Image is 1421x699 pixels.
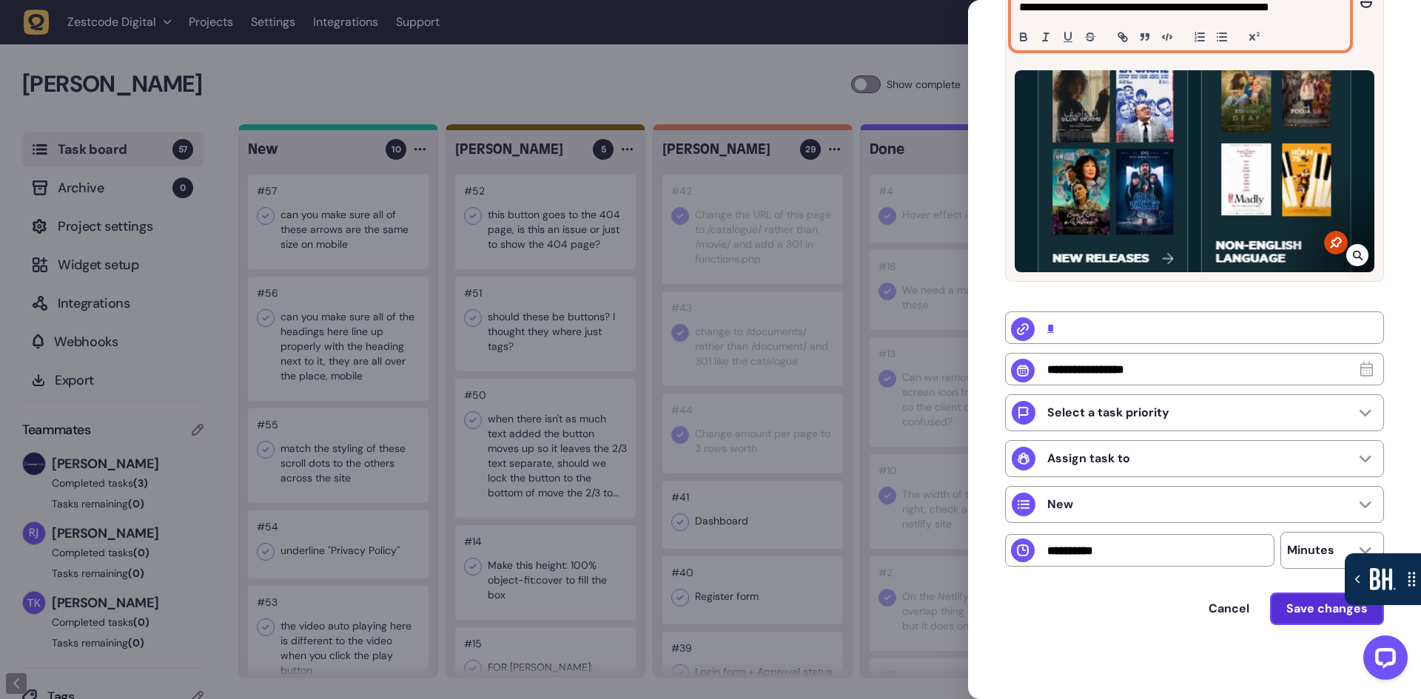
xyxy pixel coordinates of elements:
span: Save changes [1286,601,1368,616]
button: Cancel [1194,594,1264,624]
p: Minutes [1287,543,1334,558]
p: Select a task priority [1047,405,1169,420]
p: Assign task to [1047,451,1130,466]
p: New [1047,497,1073,512]
iframe: LiveChat chat widget [1351,629,1414,692]
button: Save changes [1270,592,1384,625]
span: Cancel [1209,601,1249,616]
